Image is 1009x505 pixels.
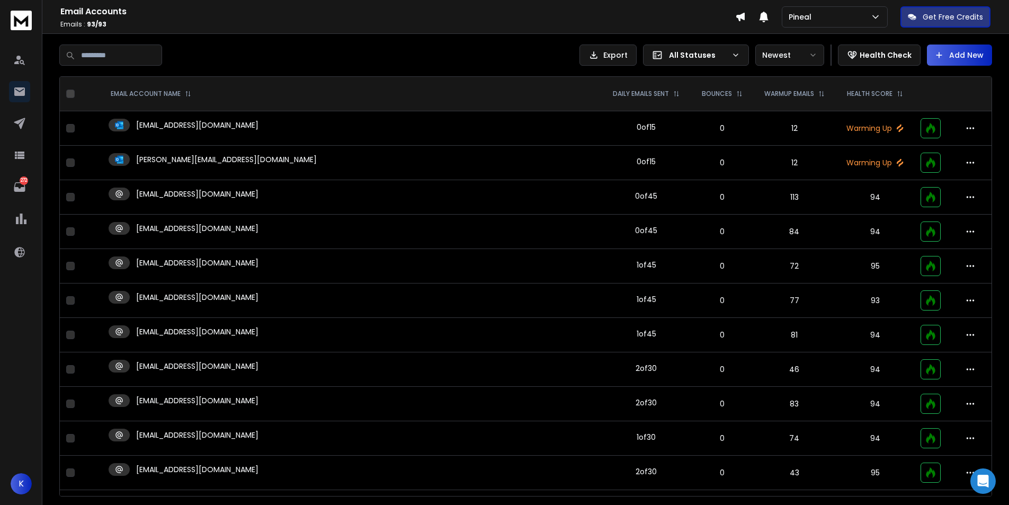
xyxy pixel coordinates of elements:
[698,123,747,134] p: 0
[753,421,836,456] td: 74
[923,12,983,22] p: Get Free Credits
[698,226,747,237] p: 0
[636,466,657,477] div: 2 of 30
[753,111,836,146] td: 12
[789,12,816,22] p: Pineal
[836,387,914,421] td: 94
[927,45,992,66] button: Add New
[836,352,914,387] td: 94
[136,395,258,406] p: [EMAIL_ADDRESS][DOMAIN_NAME]
[842,157,908,168] p: Warming Up
[136,223,258,234] p: [EMAIL_ADDRESS][DOMAIN_NAME]
[136,430,258,440] p: [EMAIL_ADDRESS][DOMAIN_NAME]
[753,318,836,352] td: 81
[636,363,657,374] div: 2 of 30
[753,180,836,215] td: 113
[60,20,735,29] p: Emails :
[698,364,747,375] p: 0
[9,176,30,198] a: 272
[698,157,747,168] p: 0
[60,5,735,18] h1: Email Accounts
[636,397,657,408] div: 2 of 30
[753,215,836,249] td: 84
[136,120,258,130] p: [EMAIL_ADDRESS][DOMAIN_NAME]
[136,464,258,475] p: [EMAIL_ADDRESS][DOMAIN_NAME]
[847,90,892,98] p: HEALTH SCORE
[698,295,747,306] p: 0
[836,421,914,456] td: 94
[836,249,914,283] td: 95
[970,468,996,494] div: Open Intercom Messenger
[900,6,990,28] button: Get Free Credits
[136,189,258,199] p: [EMAIL_ADDRESS][DOMAIN_NAME]
[613,90,669,98] p: DAILY EMAILS SENT
[702,90,732,98] p: BOUNCES
[755,45,824,66] button: Newest
[637,122,656,132] div: 0 of 15
[698,192,747,202] p: 0
[753,249,836,283] td: 72
[11,473,32,494] button: K
[753,146,836,180] td: 12
[635,225,657,236] div: 0 of 45
[20,176,28,185] p: 272
[753,283,836,318] td: 77
[136,361,258,371] p: [EMAIL_ADDRESS][DOMAIN_NAME]
[579,45,637,66] button: Export
[836,283,914,318] td: 93
[136,258,258,268] p: [EMAIL_ADDRESS][DOMAIN_NAME]
[136,326,258,337] p: [EMAIL_ADDRESS][DOMAIN_NAME]
[669,50,727,60] p: All Statuses
[753,387,836,421] td: 83
[637,329,656,339] div: 1 of 45
[637,260,656,270] div: 1 of 45
[836,456,914,490] td: 95
[860,50,912,60] p: Health Check
[637,294,656,305] div: 1 of 45
[698,398,747,409] p: 0
[136,292,258,303] p: [EMAIL_ADDRESS][DOMAIN_NAME]
[11,11,32,30] img: logo
[753,352,836,387] td: 46
[836,318,914,352] td: 94
[136,154,317,165] p: [PERSON_NAME][EMAIL_ADDRESS][DOMAIN_NAME]
[698,433,747,444] p: 0
[111,90,191,98] div: EMAIL ACCOUNT NAME
[836,180,914,215] td: 94
[753,456,836,490] td: 43
[698,330,747,340] p: 0
[764,90,814,98] p: WARMUP EMAILS
[836,215,914,249] td: 94
[635,191,657,201] div: 0 of 45
[698,261,747,271] p: 0
[87,20,106,29] span: 93 / 93
[698,467,747,478] p: 0
[637,432,656,442] div: 1 of 30
[842,123,908,134] p: Warming Up
[637,156,656,167] div: 0 of 15
[838,45,921,66] button: Health Check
